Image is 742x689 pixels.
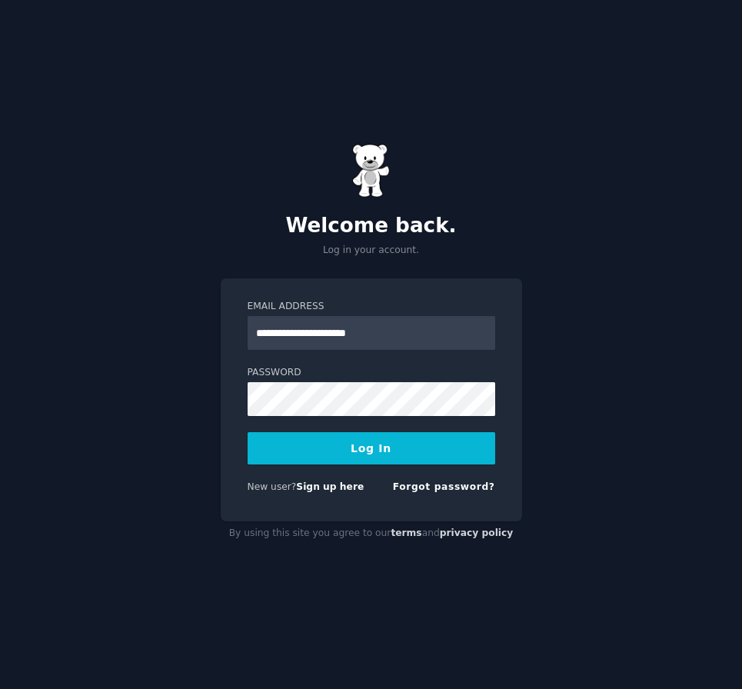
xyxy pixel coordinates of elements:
p: Log in your account. [221,244,522,258]
span: New user? [248,481,297,492]
img: Gummy Bear [352,144,391,198]
label: Email Address [248,300,495,314]
a: privacy policy [440,528,514,538]
label: Password [248,366,495,380]
a: Forgot password? [393,481,495,492]
h2: Welcome back. [221,214,522,238]
a: terms [391,528,421,538]
div: By using this site you agree to our and [221,521,522,546]
button: Log In [248,432,495,464]
a: Sign up here [296,481,364,492]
